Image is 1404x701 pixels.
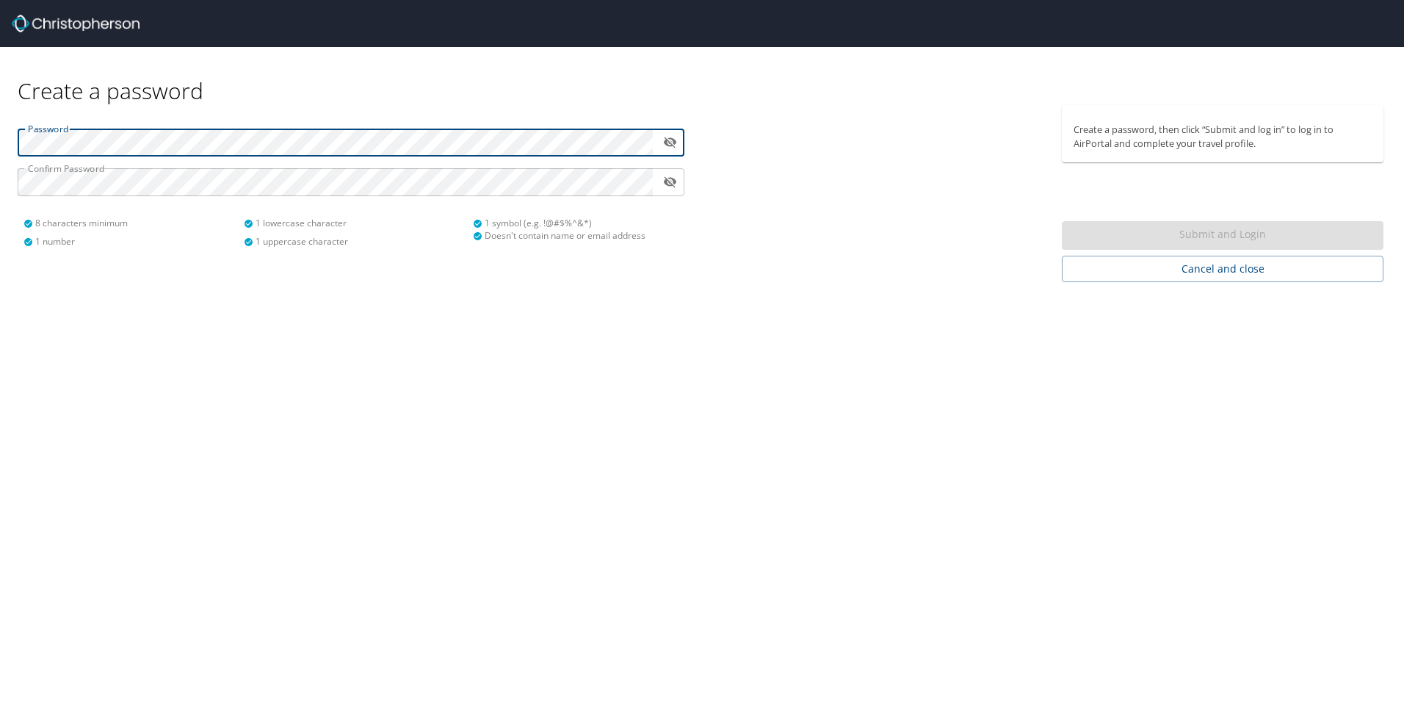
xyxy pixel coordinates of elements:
button: Cancel and close [1062,256,1383,283]
div: 1 lowercase character [244,217,464,229]
button: toggle password visibility [659,170,681,193]
button: toggle password visibility [659,131,681,154]
div: Create a password [18,47,1386,105]
div: Doesn't contain name or email address [473,229,676,242]
img: Christopherson_logo_rev.png [12,15,140,32]
p: Create a password, then click “Submit and log in” to log in to AirPortal and complete your travel... [1074,123,1372,151]
div: 1 symbol (e.g. !@#$%^&*) [473,217,676,229]
div: 1 uppercase character [244,235,464,248]
span: Cancel and close [1074,260,1372,278]
div: 8 characters minimum [23,217,244,229]
div: 1 number [23,235,244,248]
